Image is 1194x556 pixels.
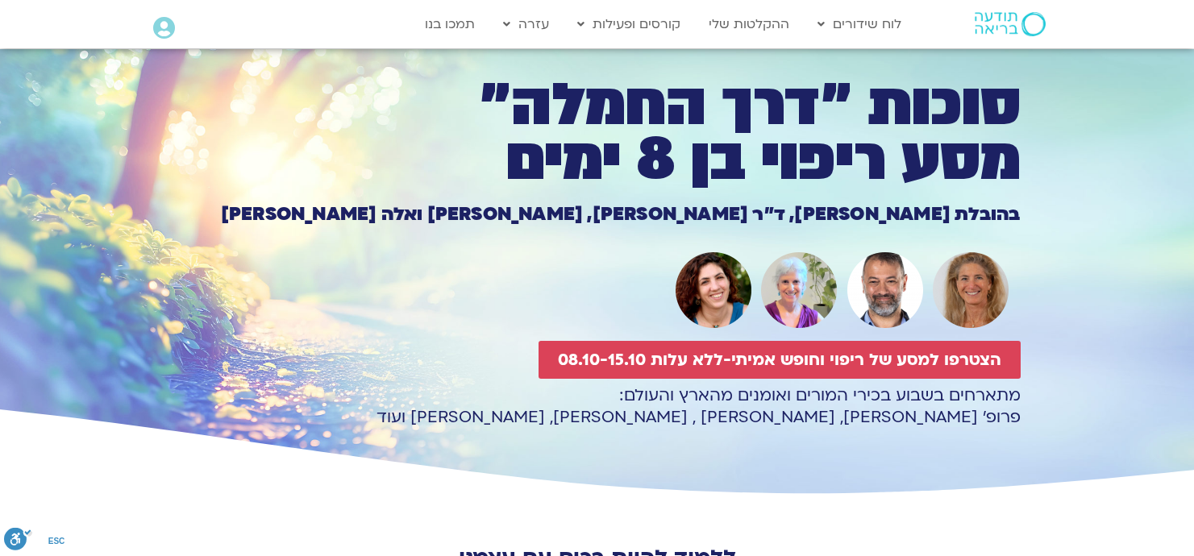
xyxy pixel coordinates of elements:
[417,9,483,39] a: תמכו בנו
[701,9,797,39] a: ההקלטות שלי
[174,78,1021,188] h1: סוכות ״דרך החמלה״ מסע ריפוי בן 8 ימים
[539,341,1021,379] a: הצטרפו למסע של ריפוי וחופש אמיתי-ללא עלות 08.10-15.10
[495,9,557,39] a: עזרה
[174,205,1021,223] h1: בהובלת [PERSON_NAME], ד״ר [PERSON_NAME], [PERSON_NAME] ואלה [PERSON_NAME]
[174,384,1021,428] p: מתארחים בשבוע בכירי המורים ואומנים מהארץ והעולם: פרופ׳ [PERSON_NAME], [PERSON_NAME] , [PERSON_NAM...
[569,9,689,39] a: קורסים ופעילות
[975,12,1046,36] img: תודעה בריאה
[558,351,1001,369] span: הצטרפו למסע של ריפוי וחופש אמיתי-ללא עלות 08.10-15.10
[809,9,909,39] a: לוח שידורים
